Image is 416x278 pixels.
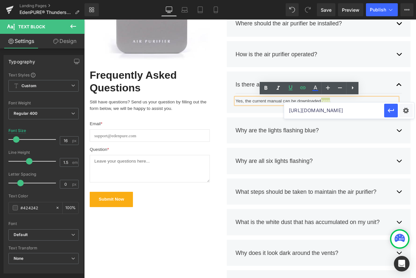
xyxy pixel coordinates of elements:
div: Yes, the current manual can be downloaded . [179,93,371,100]
b: None [14,256,24,261]
div: Text Color [8,194,79,198]
input: Eg: https://gem-buider.com [284,102,384,119]
div: Still have questions? Send us your question by filling out the form below, we will be happy to as... [6,89,149,110]
a: here [281,94,291,99]
div: Font Weight [8,101,79,105]
h2: Frequently Asked Questions [6,59,149,88]
div: Why are the lights flashing blue? [179,126,363,137]
div: Typography [8,55,35,64]
div: What steps should be taken to maintain the air purifier? [179,199,363,209]
b: Regular 400 [14,111,38,116]
div: What is the white dust that has accumulated on my unit? [179,235,363,245]
span: px [72,139,78,143]
span: EdenPURE® Thunderstorm® Oxileaf® III Air Purifier - FAQ/TS [19,10,72,15]
a: Landing Pages [19,3,84,8]
a: Preview [338,3,363,16]
a: Tablet [192,3,208,16]
div: How is the air purifier operated? [179,36,363,46]
div: Is there an online copy of the owner’s manual? [179,72,363,83]
div: Font [8,221,79,226]
input: Color [20,204,52,211]
span: Text Block [18,24,45,29]
a: Mobile [208,3,224,16]
a: Laptop [177,3,192,16]
b: Custom [21,83,36,89]
div: Line Height [8,150,79,155]
button: More [400,3,413,16]
span: Save [321,7,331,13]
p: Question [6,150,149,158]
div: Text Transform [8,246,79,250]
div: Letter Spacing [8,172,79,177]
button: Submit Now [6,204,58,222]
a: Desktop [161,3,177,16]
span: Preview [342,7,359,13]
input: support@edenpure.com [6,130,149,145]
div: Open Intercom Messenger [394,256,409,271]
i: Default [14,232,28,238]
div: Font Size [8,128,26,133]
button: Publish [366,3,398,16]
a: Design [44,34,86,48]
span: em [72,160,78,165]
div: Why are all six lights flashing? [179,163,363,173]
p: Email [6,120,149,128]
button: Undo [286,3,299,16]
div: % [63,202,78,214]
div: Text Styles [8,72,79,77]
span: Publish [370,7,386,12]
button: Redo [301,3,314,16]
a: New Library [84,3,99,16]
span: px [72,182,78,186]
